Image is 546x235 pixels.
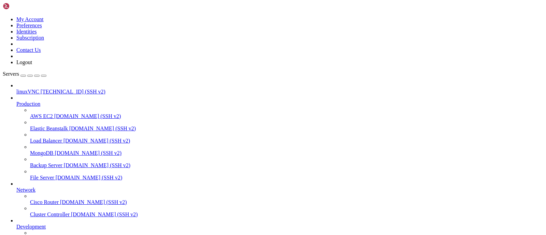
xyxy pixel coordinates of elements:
[16,89,543,95] a: linuxVNC [TECHNICAL_ID] (SSH v2)
[3,3,42,10] img: Shellngn
[71,211,138,217] span: [DOMAIN_NAME] (SSH v2)
[30,113,53,119] span: AWS EC2
[16,95,543,181] li: Production
[16,59,32,65] a: Logout
[16,101,543,107] a: Production
[16,89,39,94] span: linuxVNC
[16,187,543,193] a: Network
[60,199,127,205] span: [DOMAIN_NAME] (SSH v2)
[30,175,54,180] span: File Server
[30,144,543,156] li: MongoDB [DOMAIN_NAME] (SSH v2)
[69,126,136,131] span: [DOMAIN_NAME] (SSH v2)
[16,29,37,34] a: Identities
[30,211,543,218] a: Cluster Controller [DOMAIN_NAME] (SSH v2)
[30,162,543,168] a: Backup Server [DOMAIN_NAME] (SSH v2)
[30,175,543,181] a: File Server [DOMAIN_NAME] (SSH v2)
[56,175,123,180] span: [DOMAIN_NAME] (SSH v2)
[30,150,53,156] span: MongoDB
[30,199,543,205] a: Cisco Router [DOMAIN_NAME] (SSH v2)
[63,138,130,144] span: [DOMAIN_NAME] (SSH v2)
[30,162,62,168] span: Backup Server
[30,205,543,218] li: Cluster Controller [DOMAIN_NAME] (SSH v2)
[55,150,121,156] span: [DOMAIN_NAME] (SSH v2)
[30,138,62,144] span: Load Balancer
[16,181,543,218] li: Network
[30,107,543,119] li: AWS EC2 [DOMAIN_NAME] (SSH v2)
[30,138,543,144] a: Load Balancer [DOMAIN_NAME] (SSH v2)
[16,47,41,53] a: Contact Us
[30,168,543,181] li: File Server [DOMAIN_NAME] (SSH v2)
[30,113,543,119] a: AWS EC2 [DOMAIN_NAME] (SSH v2)
[16,83,543,95] li: linuxVNC [TECHNICAL_ID] (SSH v2)
[30,199,59,205] span: Cisco Router
[30,119,543,132] li: Elastic Beanstalk [DOMAIN_NAME] (SSH v2)
[16,101,40,107] span: Production
[54,113,121,119] span: [DOMAIN_NAME] (SSH v2)
[41,89,105,94] span: [TECHNICAL_ID] (SSH v2)
[30,126,543,132] a: Elastic Beanstalk [DOMAIN_NAME] (SSH v2)
[30,193,543,205] li: Cisco Router [DOMAIN_NAME] (SSH v2)
[30,126,68,131] span: Elastic Beanstalk
[30,132,543,144] li: Load Balancer [DOMAIN_NAME] (SSH v2)
[16,187,35,193] span: Network
[30,150,543,156] a: MongoDB [DOMAIN_NAME] (SSH v2)
[64,162,131,168] span: [DOMAIN_NAME] (SSH v2)
[30,211,70,217] span: Cluster Controller
[16,23,42,28] a: Preferences
[30,156,543,168] li: Backup Server [DOMAIN_NAME] (SSH v2)
[16,224,543,230] a: Development
[3,71,46,77] a: Servers
[16,35,44,41] a: Subscription
[3,71,19,77] span: Servers
[16,224,46,230] span: Development
[16,16,44,22] a: My Account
